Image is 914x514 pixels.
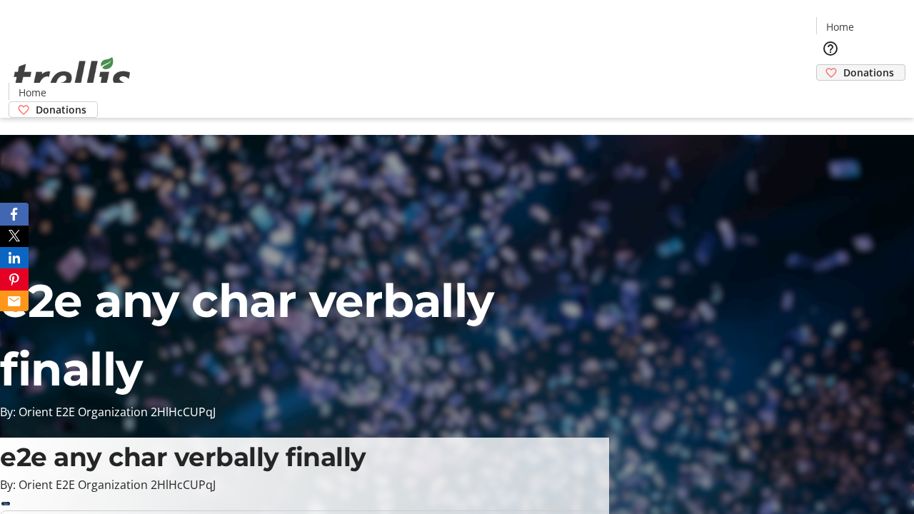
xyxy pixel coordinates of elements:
a: Home [817,19,863,34]
a: Donations [816,64,905,81]
a: Home [9,85,55,100]
img: Orient E2E Organization 2HlHcCUPqJ's Logo [9,41,136,113]
span: Donations [36,102,86,117]
button: Cart [816,81,845,109]
span: Home [19,85,46,100]
span: Donations [843,65,894,80]
a: Donations [9,101,98,118]
button: Help [816,34,845,63]
span: Home [826,19,854,34]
